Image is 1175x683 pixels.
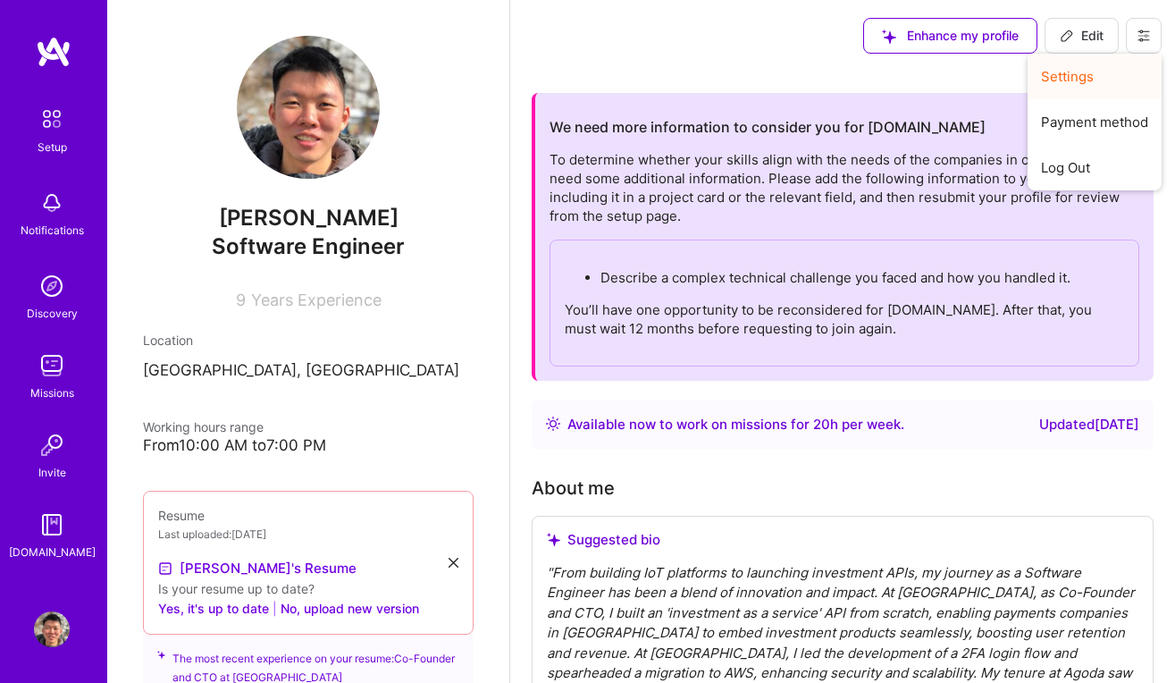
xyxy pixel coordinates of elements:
img: Invite [34,427,70,463]
div: Last uploaded: [DATE] [158,525,458,544]
div: Setup [38,138,67,156]
div: Suggested bio [547,531,1138,549]
div: About me [532,475,615,502]
i: icon Close [449,558,458,568]
div: Location [143,331,474,350]
img: User Avatar [34,611,70,647]
button: No, upload new version [281,598,419,620]
span: Software Engineer [212,233,405,259]
button: Log Out [1028,145,1162,190]
span: 20 [813,416,830,433]
img: teamwork [34,348,70,384]
img: Resume [158,561,172,576]
span: | [273,599,277,618]
div: [DOMAIN_NAME] [9,543,96,561]
span: [PERSON_NAME] [143,205,474,232]
div: Updated [DATE] [1039,414,1139,435]
p: [GEOGRAPHIC_DATA], [GEOGRAPHIC_DATA] [143,360,474,382]
img: guide book [34,507,70,543]
i: icon SuggestedTeams [547,533,560,546]
p: You’ll have one opportunity to be reconsidered for [DOMAIN_NAME]. After that, you must wait 12 mo... [565,300,1124,338]
span: Enhance my profile [882,27,1019,45]
span: 9 [236,291,246,309]
img: logo [36,36,71,68]
span: Resume [158,508,205,523]
div: Is your resume up to date? [158,579,458,598]
img: discovery [34,268,70,304]
div: From 10:00 AM to 7:00 PM [143,436,474,455]
span: Working hours range [143,419,264,434]
div: Notifications [21,221,84,240]
img: User Avatar [237,36,380,179]
i: icon SuggestedTeams [882,30,896,44]
img: bell [34,185,70,221]
p: Describe a complex technical challenge you faced and how you handled it. [600,268,1124,287]
span: Edit [1060,27,1104,45]
img: setup [33,100,71,138]
h2: We need more information to consider you for [DOMAIN_NAME] [550,119,986,136]
img: Availability [546,417,560,431]
a: [PERSON_NAME]'s Resume [158,558,357,579]
div: Missions [30,384,74,402]
span: Years Experience [251,291,382,309]
div: To determine whether your skills align with the needs of the companies in our network, we need so... [550,150,1139,367]
button: Settings [1028,54,1162,99]
div: Available now to work on missions for h per week . [567,414,904,435]
button: Yes, it's up to date [158,598,269,620]
div: Invite [38,463,66,482]
i: icon SuggestedTeams [157,649,165,662]
button: Payment method [1028,99,1162,145]
div: Discovery [27,304,78,323]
